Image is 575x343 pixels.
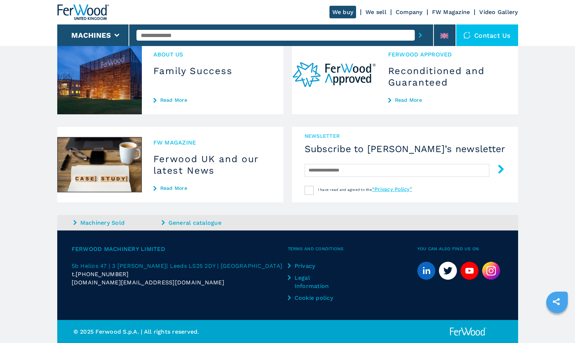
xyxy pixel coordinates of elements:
[365,9,386,15] a: We sell
[71,31,111,40] button: Machines
[72,245,288,253] span: Ferwood Machinery Limited
[439,262,457,280] a: twitter
[547,293,565,311] a: sharethis
[72,262,288,270] a: 5b Helios 47 | 3 [PERSON_NAME]| Leeds LS25 2DY | [GEOGRAPHIC_DATA]
[57,4,109,20] img: Ferwood
[153,185,272,191] a: Read More
[73,328,288,336] p: © 2025 Ferwood S.p.A. | All rights reserved.
[288,294,338,302] a: Cookie policy
[318,188,412,192] span: I have read and agreed to the
[153,97,272,103] a: Read More
[288,245,417,253] span: Terms and Conditions
[162,219,248,227] a: General catalogue
[388,50,507,59] span: Ferwood Approved
[456,24,518,46] div: Contact us
[57,127,142,202] img: Ferwood UK and our latest News
[482,262,500,280] img: Instagram
[305,143,506,155] h4: Subscribe to [PERSON_NAME]’s newsletter
[153,50,272,59] span: About us
[292,39,377,114] img: Reconditioned and Guaranteed
[73,219,160,227] a: Machinery Sold
[153,138,272,147] span: FW MAGAZINE
[415,27,426,44] button: submit-button
[417,262,435,280] a: linkedin
[288,262,338,270] a: Privacy
[388,97,507,103] a: Read More
[153,153,272,176] h3: Ferwood UK and our latest News
[479,9,518,15] a: Video Gallery
[288,274,338,290] a: Legal Information
[396,9,423,15] a: Company
[463,32,471,39] img: Contact us
[153,65,272,77] h3: Family Success
[544,311,570,338] iframe: Chat
[305,132,506,140] span: newsletter
[372,186,412,192] a: “Privacy Policy”
[388,65,507,88] h3: Reconditioned and Guaranteed
[76,270,129,278] span: [PHONE_NUMBER]
[489,162,506,179] button: submit-button
[417,245,504,253] span: You can also find us on
[461,262,479,280] a: youtube
[72,270,288,278] div: t.
[166,262,282,269] span: | Leeds LS25 2DY | [GEOGRAPHIC_DATA]
[432,9,470,15] a: FW Magazine
[329,6,356,18] a: We buy
[72,278,224,287] span: [DOMAIN_NAME][EMAIL_ADDRESS][DOMAIN_NAME]
[57,39,142,114] img: Family Success
[449,327,488,336] img: Ferwood
[72,262,167,269] span: 5b Helios 47 | 3 [PERSON_NAME]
